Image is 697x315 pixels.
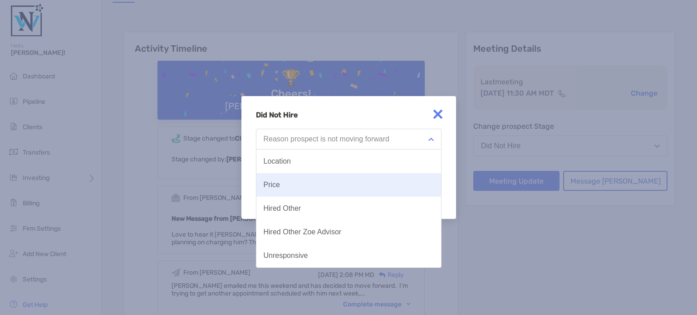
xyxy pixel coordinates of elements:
div: Unresponsive [264,252,308,260]
img: close modal icon [429,105,447,123]
img: Open dropdown arrow [428,138,434,141]
h4: Did Not Hire [256,111,442,119]
button: Reason prospect is not moving forward [256,129,442,150]
button: Hired Other [256,197,441,220]
div: Hired Other [264,204,301,213]
button: Location [256,150,441,173]
div: Location [264,157,291,165]
div: Price [264,181,280,189]
div: Hired Other Zoe Advisor [264,228,342,236]
button: Price [256,173,441,197]
button: Unresponsive [256,244,441,267]
button: Hired Other Zoe Advisor [256,220,441,244]
div: Reason prospect is not moving forward [264,135,389,143]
